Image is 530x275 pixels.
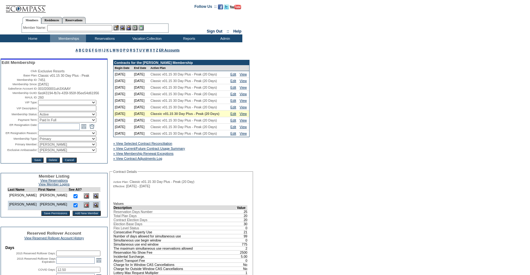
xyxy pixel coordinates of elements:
a: View [240,105,247,109]
a: » View Membership Renewal Exceptions [113,152,174,155]
a: View [240,72,247,76]
span: Classic v01.15 30 Day Plus - Peak (20 Days) [150,112,219,116]
td: Membership ID: [2,78,38,82]
td: [DATE] [133,78,149,84]
td: VIP Description: [2,106,38,111]
img: Become our fan on Facebook [218,4,223,9]
td: Salesforce Account ID: [2,87,38,91]
td: Last Name [8,188,38,192]
td: [DATE] [114,84,133,91]
td: Charge for Outside Window CAS Cancellations [114,267,237,271]
td: [DATE] [133,84,149,91]
td: [PERSON_NAME] [38,192,69,201]
td: 30 [237,222,248,226]
span: Classic v01.15 30 Day Plus - Peak (20 Days) [150,118,217,122]
td: Consecutive Property Use [114,230,237,234]
td: [DATE] [114,71,133,78]
span: Election Base Days [114,222,142,226]
td: [DATE] [114,117,133,124]
a: View [240,112,247,116]
td: Payment Term: [2,117,38,122]
td: [DATE] [133,124,149,130]
a: Reservations [62,17,86,23]
span: Classic v01.15 30 Day Plus - Peak (20 Days) [150,86,217,89]
td: Membership Since: [2,82,38,86]
div: Member Name: [23,25,47,30]
span: 6ed43194-fb7e-435f-950f-95ee54d61956 [38,91,99,95]
a: View [240,99,247,102]
td: 1 [237,271,248,275]
td: 775 [237,242,248,246]
td: 20 [237,214,248,218]
a: Subscribe to our YouTube Channel [230,6,241,10]
a: Residences [41,17,62,23]
img: Delete [84,202,89,208]
td: [DATE] [133,130,149,137]
td: [DATE] [114,130,133,137]
a: Sign Out [207,29,222,34]
span: Classic v01.15 30 Day Plus - Peak (20 Days) [150,125,217,129]
span: Classic v01.15 30 Day Plus - Peak (20 Days) [150,99,217,102]
a: View Member Logins [38,182,69,186]
a: U [139,48,142,52]
a: Help [233,29,241,34]
a: A [76,48,78,52]
label: 2015 Reserved Rollover Days Expiration: [17,257,56,263]
a: L [110,48,112,52]
a: Edit [230,79,236,83]
span: Classic v01.15 30 Day Plus - Peak (20 Days) [150,72,217,76]
a: Edit [230,118,236,122]
td: MAUL ID: [2,96,38,99]
span: :: [227,29,229,34]
a: S [133,48,135,52]
span: 001f200001uh3XIAAY [38,87,71,91]
td: 0 [237,238,248,242]
td: 0 [237,258,248,262]
td: Active Plan [149,65,229,71]
td: Club: [2,69,38,73]
a: ER Accounts [159,48,179,52]
img: View Dashboard [93,193,98,199]
img: b_edit.gif [114,25,119,30]
a: K [106,48,109,52]
a: H [98,48,101,52]
span: Member Listing [39,174,70,179]
a: G [95,48,97,52]
td: [DATE] [114,111,133,117]
a: Edit [230,132,236,135]
td: [DATE] [133,91,149,97]
td: Memberships [50,34,86,42]
td: [DATE] [114,97,133,104]
td: [DATE] [114,91,133,97]
a: View [240,79,247,83]
td: Exclusive Ambassador: [2,148,38,153]
td: Days [5,246,103,250]
a: Q [126,48,129,52]
a: Edit [230,99,236,102]
a: Edit [230,86,236,89]
td: Begin Date [114,65,133,71]
td: 5.00 [237,254,248,258]
td: ER Resignation Date: [2,123,38,130]
td: Vacation Collection [122,34,170,42]
td: [PERSON_NAME] [38,201,69,210]
input: Save Permissions [41,211,70,216]
a: View [240,132,247,135]
a: Edit [230,112,236,116]
td: 21 [237,230,248,234]
td: End Date [133,65,149,71]
td: Simultaneous use begin window [114,238,237,242]
a: F [92,48,94,52]
td: Contracts for the [PERSON_NAME] Membership [114,60,249,65]
a: Open the calendar popup. [95,257,102,264]
a: V [143,48,145,52]
a: Edit [230,105,236,109]
a: D [85,48,88,52]
td: Reservation No Show Fee [114,250,237,254]
img: View Dashboard [93,202,98,208]
a: E [89,48,91,52]
input: Save [32,158,43,163]
a: I [102,48,103,52]
span: Classic v01.15 30 Day Plus - Peak (20 Days) [150,105,217,109]
a: Members [23,17,42,24]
